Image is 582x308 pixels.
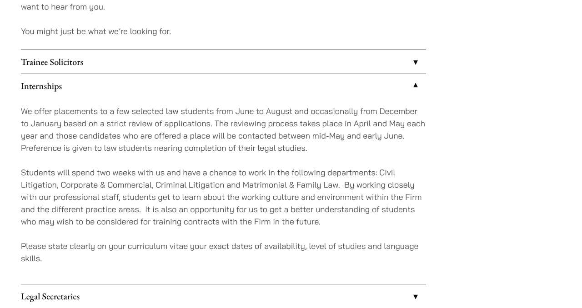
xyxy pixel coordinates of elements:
p: We offer placements to a few selected law students from June to August and occasionally from Dece... [21,105,426,154]
a: Legal Secretaries [21,284,426,308]
p: You might just be what we’re looking for. [21,25,426,37]
div: Internships [21,98,426,284]
a: Internships [21,74,426,98]
a: Trainee Solicitors [21,50,426,74]
p: Please state clearly on your curriculum vitae your exact dates of availability, level of studies ... [21,240,426,264]
p: Students will spend two weeks with us and have a chance to work in the following departments: Civ... [21,166,426,228]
